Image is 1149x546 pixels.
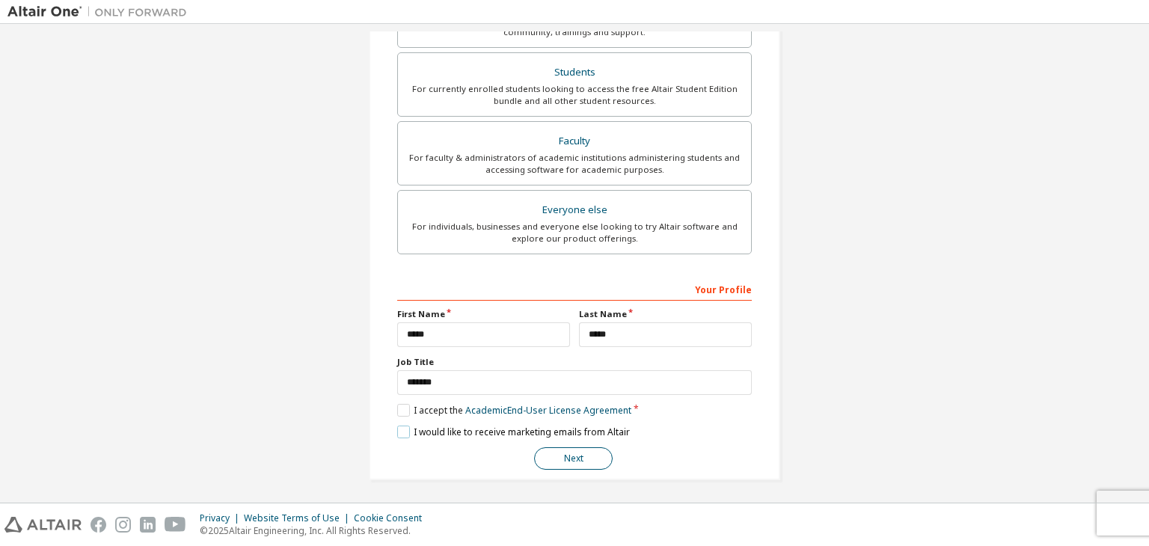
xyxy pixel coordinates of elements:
[465,404,631,417] a: Academic End-User License Agreement
[91,517,106,533] img: facebook.svg
[407,221,742,245] div: For individuals, businesses and everyone else looking to try Altair software and explore our prod...
[397,426,630,438] label: I would like to receive marketing emails from Altair
[407,152,742,176] div: For faculty & administrators of academic institutions administering students and accessing softwa...
[244,512,354,524] div: Website Terms of Use
[407,83,742,107] div: For currently enrolled students looking to access the free Altair Student Edition bundle and all ...
[140,517,156,533] img: linkedin.svg
[534,447,613,470] button: Next
[579,308,752,320] label: Last Name
[397,277,752,301] div: Your Profile
[397,308,570,320] label: First Name
[7,4,194,19] img: Altair One
[407,200,742,221] div: Everyone else
[200,524,431,537] p: © 2025 Altair Engineering, Inc. All Rights Reserved.
[165,517,186,533] img: youtube.svg
[407,131,742,152] div: Faculty
[115,517,131,533] img: instagram.svg
[397,356,752,368] label: Job Title
[4,517,82,533] img: altair_logo.svg
[354,512,431,524] div: Cookie Consent
[407,62,742,83] div: Students
[397,404,631,417] label: I accept the
[200,512,244,524] div: Privacy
